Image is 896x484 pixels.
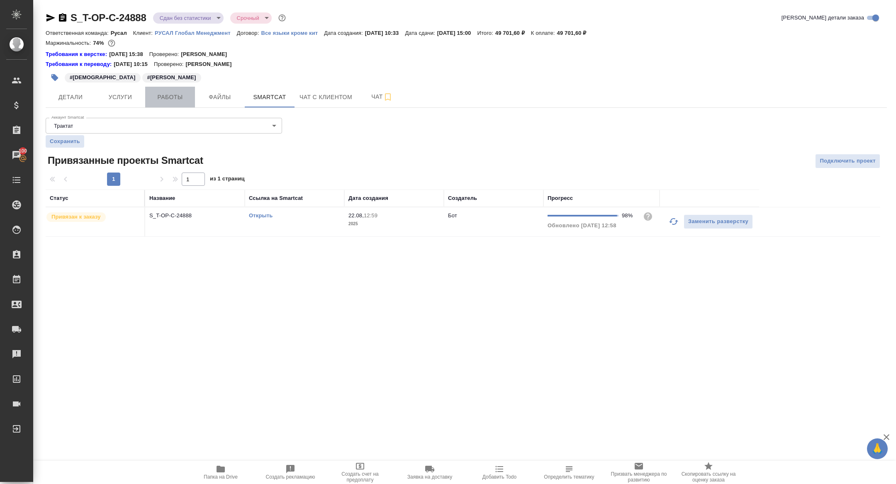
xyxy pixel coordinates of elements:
[51,92,90,102] span: Детали
[181,50,233,58] p: [PERSON_NAME]
[46,40,93,46] p: Маржинальность:
[477,30,495,36] p: Итого:
[46,50,109,58] a: Требования к верстке:
[141,73,202,80] span: Исаев
[448,194,477,202] div: Создатель
[495,30,531,36] p: 49 701,60 ₽
[609,471,669,483] span: Призвать менеджера по развитию
[210,174,245,186] span: из 1 страниц
[557,30,593,36] p: 49 701,60 ₽
[155,30,237,36] p: РУСАЛ Глобал Менеджмент
[51,213,101,221] p: Привязан к заказу
[688,217,748,226] span: Заменить разверстку
[2,145,31,165] a: 100
[250,92,290,102] span: Smartcat
[46,68,64,87] button: Добавить тэг
[46,154,203,167] span: Привязанные проекты Smartcat
[204,474,238,480] span: Папка на Drive
[70,73,136,82] p: #[DEMOGRAPHIC_DATA]
[230,12,272,24] div: Сдан без статистики
[684,214,753,229] button: Заменить разверстку
[604,461,674,484] button: Призвать менеджера по развитию
[100,92,140,102] span: Услуги
[109,50,149,58] p: [DATE] 15:38
[106,38,117,49] button: 10775.00 RUB;
[186,461,256,484] button: Папка на Drive
[299,92,352,102] span: Чат с клиентом
[46,135,84,148] button: Сохранить
[679,471,738,483] span: Скопировать ссылку на оценку заказа
[50,194,68,202] div: Статус
[531,30,557,36] p: К оплате:
[185,60,238,68] p: [PERSON_NAME]
[50,137,80,146] span: Сохранить
[71,12,146,23] a: S_T-OP-C-24888
[383,92,393,102] svg: Подписаться
[407,474,452,480] span: Заявка на доставку
[395,461,465,484] button: Заявка на доставку
[46,118,282,134] div: Трактат
[51,122,75,129] button: Трактат
[325,461,395,484] button: Создать счет на предоплату
[93,40,106,46] p: 74%
[149,50,181,58] p: Проверено:
[482,474,516,480] span: Добавить Todo
[46,30,111,36] p: Ответственная команда:
[234,15,262,22] button: Срочный
[815,154,880,168] button: Подключить проект
[405,30,437,36] p: Дата сдачи:
[465,461,534,484] button: Добавить Todo
[664,212,684,231] button: Обновить прогресс
[46,13,56,23] button: Скопировать ссылку для ЯМессенджера
[46,60,114,68] a: Требования к переводу:
[14,147,32,155] span: 100
[534,461,604,484] button: Определить тематику
[261,29,324,36] a: Все языки кроме кит
[147,73,196,82] p: #[PERSON_NAME]
[200,92,240,102] span: Файлы
[867,438,888,459] button: 🙏
[674,461,743,484] button: Скопировать ссылку на оценку заказа
[548,222,616,229] span: Обновлено [DATE] 12:58
[277,12,287,23] button: Доп статусы указывают на важность/срочность заказа
[348,212,364,219] p: 22.08,
[261,30,324,36] p: Все языки кроме кит
[249,194,303,202] div: Ссылка на Smartcat
[149,194,175,202] div: Название
[782,14,864,22] span: [PERSON_NAME] детали заказа
[548,194,573,202] div: Прогресс
[157,15,214,22] button: Сдан без статистики
[364,212,377,219] p: 12:59
[256,461,325,484] button: Создать рекламацию
[362,92,402,102] span: Чат
[153,12,224,24] div: Сдан без статистики
[249,212,273,219] a: Открыть
[622,212,636,220] div: 98%
[154,60,186,68] p: Проверено:
[111,30,133,36] p: Русал
[58,13,68,23] button: Скопировать ссылку
[870,440,884,457] span: 🙏
[437,30,477,36] p: [DATE] 15:00
[46,60,114,68] div: Нажми, чтобы открыть папку с инструкцией
[544,474,594,480] span: Определить тематику
[324,30,365,36] p: Дата создания:
[150,92,190,102] span: Работы
[237,30,261,36] p: Договор:
[64,73,141,80] span: итальянцы
[114,60,154,68] p: [DATE] 10:15
[348,194,388,202] div: Дата создания
[155,29,237,36] a: РУСАЛ Глобал Менеджмент
[348,220,440,228] p: 2025
[820,156,876,166] span: Подключить проект
[448,212,457,219] p: Бот
[266,474,315,480] span: Создать рекламацию
[149,212,241,220] p: S_T-OP-C-24888
[330,471,390,483] span: Создать счет на предоплату
[365,30,405,36] p: [DATE] 10:33
[46,50,109,58] div: Нажми, чтобы открыть папку с инструкцией
[133,30,155,36] p: Клиент:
